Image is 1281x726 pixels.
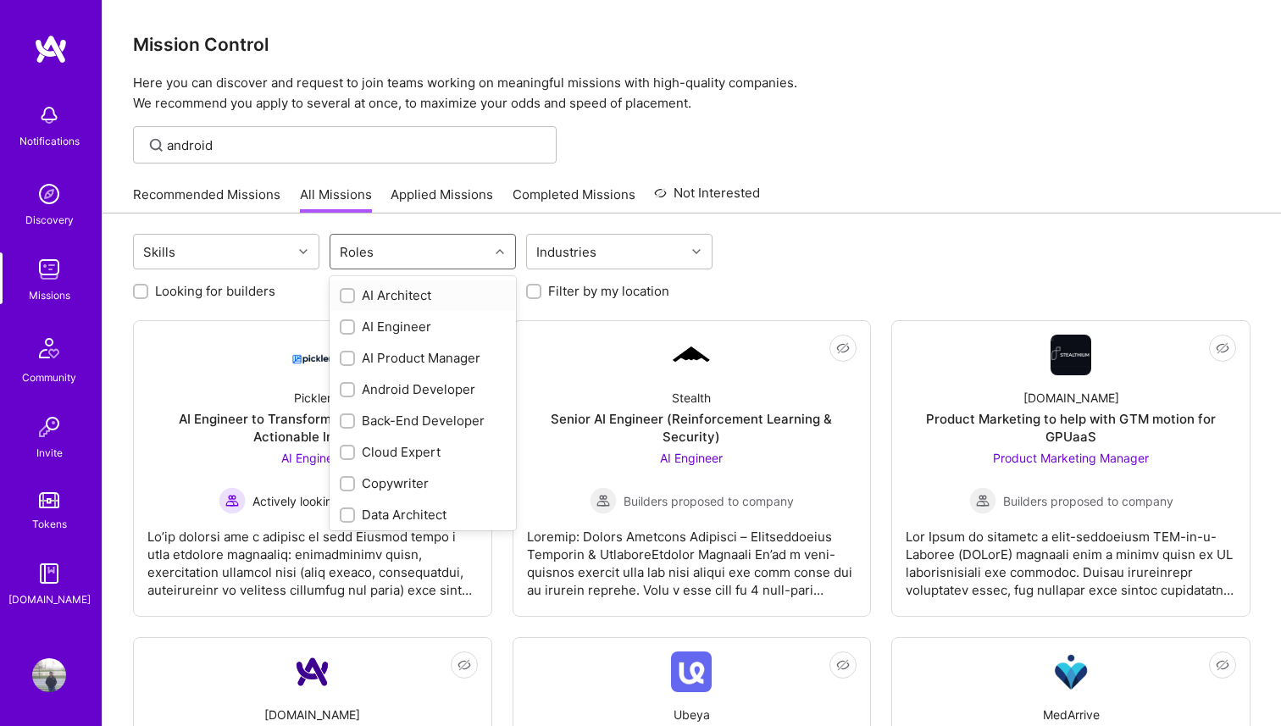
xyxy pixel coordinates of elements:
[674,706,710,723] div: Ubeya
[147,136,166,155] i: icon SearchGrey
[836,341,850,355] i: icon EyeClosed
[32,557,66,590] img: guide book
[292,340,333,370] img: Company Logo
[32,98,66,132] img: bell
[281,451,344,465] span: AI Engineer
[29,328,69,369] img: Community
[906,335,1236,602] a: Company Logo[DOMAIN_NAME]Product Marketing to help with GTM motion for GPUaaSProduct Marketing Ma...
[1023,389,1119,407] div: [DOMAIN_NAME]
[22,369,76,386] div: Community
[28,658,70,692] a: User Avatar
[692,247,701,256] i: icon Chevron
[340,318,506,335] div: AI Engineer
[147,335,478,602] a: Company LogoPicklerAI Engineer to Transform Supplier Data into Actionable InsightsAI Engineer Act...
[513,186,635,213] a: Completed Missions
[1043,706,1100,723] div: MedArrive
[133,73,1250,114] p: Here you can discover and request to join teams working on meaningful missions with high-quality ...
[264,706,360,723] div: [DOMAIN_NAME]
[527,514,857,599] div: Loremip: Dolors Ametcons Adipisci – Elitseddoeius Temporin & UtlaboreEtdolor Magnaali En’ad m ven...
[993,451,1149,465] span: Product Marketing Manager
[624,492,794,510] span: Builders proposed to company
[8,590,91,608] div: [DOMAIN_NAME]
[36,444,63,462] div: Invite
[294,389,331,407] div: Pickler
[340,506,506,524] div: Data Architect
[340,286,506,304] div: AI Architect
[25,211,74,229] div: Discovery
[496,247,504,256] i: icon Chevron
[590,487,617,514] img: Builders proposed to company
[671,651,712,692] img: Company Logo
[32,515,67,533] div: Tokens
[532,240,601,264] div: Industries
[660,451,723,465] span: AI Engineer
[32,658,66,692] img: User Avatar
[167,136,544,154] input: Find Mission...
[1216,658,1229,672] i: icon EyeClosed
[340,412,506,430] div: Back-End Developer
[340,349,506,367] div: AI Product Manager
[969,487,996,514] img: Builders proposed to company
[252,492,406,510] span: Actively looking for builders
[133,186,280,213] a: Recommended Missions
[340,474,506,492] div: Copywriter
[1216,341,1229,355] i: icon EyeClosed
[155,282,275,300] label: Looking for builders
[19,132,80,150] div: Notifications
[219,487,246,514] img: Actively looking for builders
[300,186,372,213] a: All Missions
[147,514,478,599] div: Lo’ip dolorsi ame c adipisc el sedd Eiusmod tempo i utla etdolore magnaaliq: enimadminimv quisn, ...
[39,492,59,508] img: tokens
[671,344,712,366] img: Company Logo
[527,410,857,446] div: Senior AI Engineer (Reinforcement Learning & Security)
[1051,651,1091,692] img: Company Logo
[335,240,378,264] div: Roles
[654,183,760,213] a: Not Interested
[340,380,506,398] div: Android Developer
[548,282,669,300] label: Filter by my location
[527,335,857,602] a: Company LogoStealthSenior AI Engineer (Reinforcement Learning & Security)AI Engineer Builders pro...
[32,177,66,211] img: discovery
[457,658,471,672] i: icon EyeClosed
[672,389,711,407] div: Stealth
[32,252,66,286] img: teamwork
[906,514,1236,599] div: Lor Ipsum do sitametc a elit-seddoeiusm TEM-in-u-Laboree (DOLorE) magnaali enim a minimv quisn ex...
[1003,492,1173,510] span: Builders proposed to company
[340,443,506,461] div: Cloud Expert
[906,410,1236,446] div: Product Marketing to help with GTM motion for GPUaaS
[391,186,493,213] a: Applied Missions
[836,658,850,672] i: icon EyeClosed
[133,34,1250,55] h3: Mission Control
[147,410,478,446] div: AI Engineer to Transform Supplier Data into Actionable Insights
[139,240,180,264] div: Skills
[34,34,68,64] img: logo
[299,247,308,256] i: icon Chevron
[32,410,66,444] img: Invite
[29,286,70,304] div: Missions
[1051,335,1091,375] img: Company Logo
[292,651,333,692] img: Company Logo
